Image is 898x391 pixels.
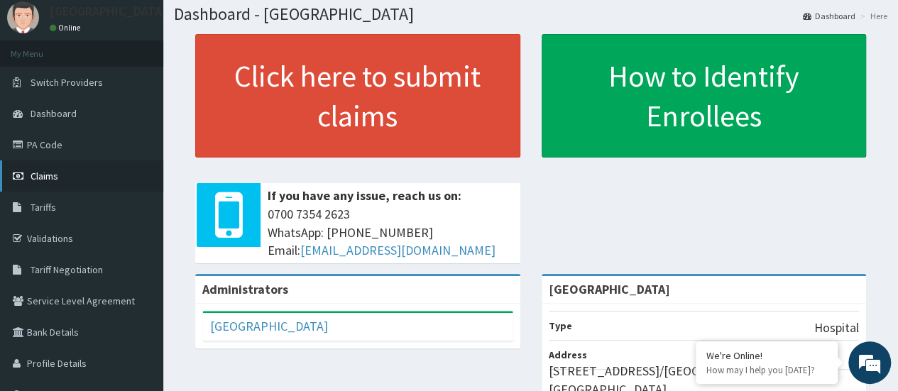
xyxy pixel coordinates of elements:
[31,170,58,182] span: Claims
[549,319,572,332] b: Type
[857,10,887,22] li: Here
[7,249,270,299] textarea: Type your message and hit 'Enter'
[202,281,288,297] b: Administrators
[268,187,461,204] b: If you have any issue, reach us on:
[74,79,239,98] div: Chat with us now
[803,10,855,22] a: Dashboard
[706,349,827,362] div: We're Online!
[233,7,267,41] div: Minimize live chat window
[31,263,103,276] span: Tariff Negotiation
[82,109,196,253] span: We're online!
[50,5,167,18] p: [GEOGRAPHIC_DATA]
[174,5,887,23] h1: Dashboard - [GEOGRAPHIC_DATA]
[26,71,58,106] img: d_794563401_company_1708531726252_794563401
[706,364,827,376] p: How may I help you today?
[31,201,56,214] span: Tariffs
[549,348,587,361] b: Address
[300,242,495,258] a: [EMAIL_ADDRESS][DOMAIN_NAME]
[50,23,84,33] a: Online
[542,34,867,158] a: How to Identify Enrollees
[7,1,39,33] img: User Image
[268,205,513,260] span: 0700 7354 2623 WhatsApp: [PHONE_NUMBER] Email:
[210,318,328,334] a: [GEOGRAPHIC_DATA]
[195,34,520,158] a: Click here to submit claims
[31,76,103,89] span: Switch Providers
[31,107,77,120] span: Dashboard
[549,281,670,297] strong: [GEOGRAPHIC_DATA]
[814,319,859,337] p: Hospital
